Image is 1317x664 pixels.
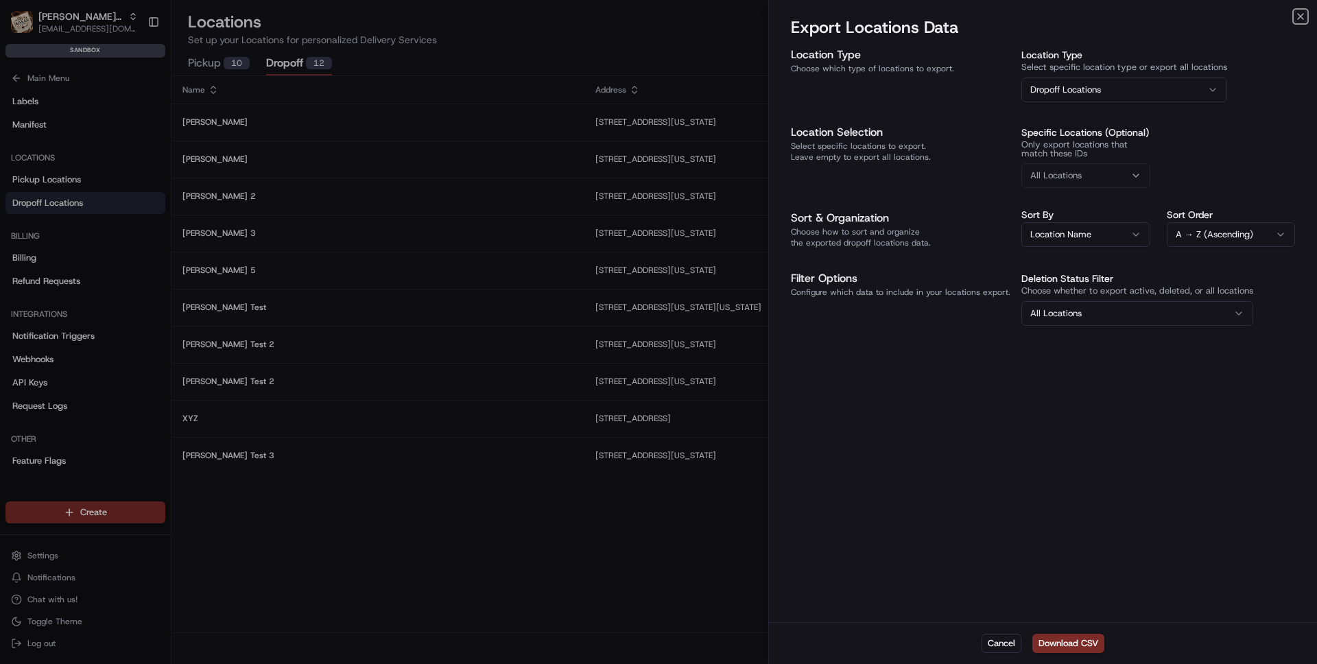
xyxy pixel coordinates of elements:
span: Pylon [137,233,166,243]
label: Sort Order [1167,210,1296,220]
label: Sort By [1021,210,1150,220]
div: 💻 [116,200,127,211]
h3: Location Selection [791,124,1010,141]
p: Select specific location type or export all locations [1021,63,1227,72]
img: 1736555255976-a54dd68f-1ca7-489b-9aae-adbdc363a1c4 [14,131,38,156]
p: Choose which type of locations to export. [791,63,1010,74]
button: Download CSV [1032,634,1104,653]
input: Clear [36,88,226,103]
a: 💻API Documentation [110,193,226,218]
span: All Locations [1030,169,1082,182]
span: Knowledge Base [27,199,105,213]
p: Select specific locations to export. Leave empty to export all locations. [791,141,1010,163]
p: Welcome 👋 [14,55,250,77]
div: 📗 [14,200,25,211]
button: Start new chat [233,135,250,152]
h3: Location Type [791,47,1010,63]
img: Nash [14,14,41,41]
p: Configure which data to include in your locations export. [791,287,1010,298]
p: Choose how to sort and organize the exported dropoff locations data. [791,226,1010,248]
button: All Locations [1021,163,1150,188]
p: Choose whether to export active, deleted, or all locations [1021,287,1253,296]
label: Specific Locations (Optional) [1021,126,1149,139]
label: Deletion Status Filter [1021,272,1113,285]
p: Only export locations that match these IDs [1021,141,1150,158]
a: 📗Knowledge Base [8,193,110,218]
span: API Documentation [130,199,220,213]
button: Cancel [982,634,1021,653]
label: Location Type [1021,49,1082,61]
h3: Sort & Organization [791,210,1010,226]
h2: Export Locations Data [791,16,1295,38]
a: Powered byPylon [97,232,166,243]
div: Start new chat [47,131,225,145]
div: We're available if you need us! [47,145,174,156]
h3: Filter Options [791,270,1010,287]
